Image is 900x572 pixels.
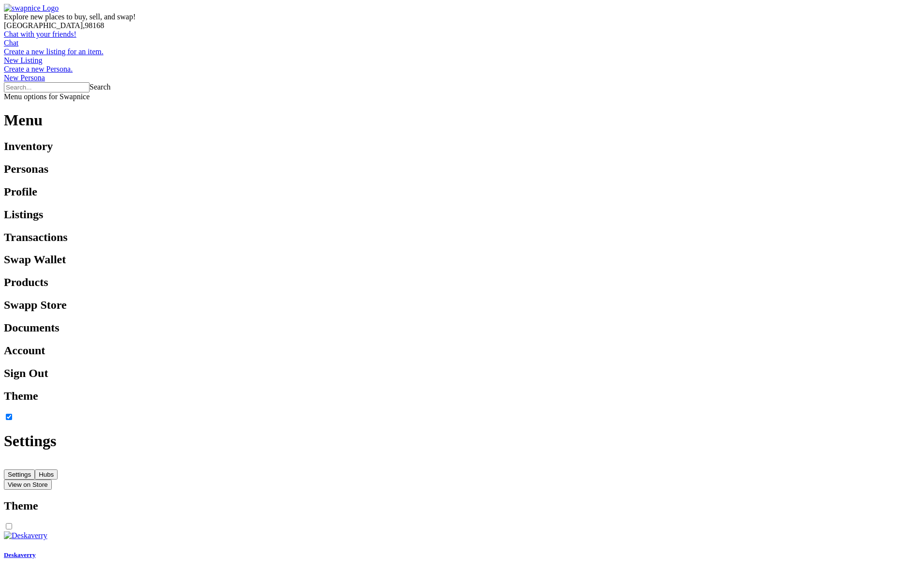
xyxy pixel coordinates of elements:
[4,321,896,334] h2: Documents
[4,111,896,129] h1: Menu
[4,367,896,380] h2: Sign Out
[8,471,31,478] div: Settings
[39,471,54,478] div: Hubs
[4,47,896,65] a: Create a new listing for an item.New Listing
[4,30,896,47] a: Chat with your friends!Chat
[4,299,896,312] h2: Swapp Store
[4,13,896,30] nav: [GEOGRAPHIC_DATA] , 98168
[4,30,896,47] nav: Chat
[4,390,896,403] h2: Theme
[4,163,896,176] h2: Personas
[4,13,135,21] span: Explore new places to buy, sell, and swap!
[4,253,896,266] h2: Swap Wallet
[4,531,896,558] a: Deskaverry
[4,47,104,56] span: Create a new listing for an item.
[4,4,59,13] img: Swapnice Logo
[4,47,896,65] nav: New Listing
[35,469,58,480] button: Hubs
[4,92,90,101] span: Menu options for Swapnice
[4,499,896,512] h2: Theme
[4,65,896,82] a: Create a new Persona.New Persona
[4,140,896,153] h2: Inventory
[4,531,47,540] img: Deskaverry
[4,208,896,221] h2: Listings
[4,480,52,490] button: View on Store
[4,231,896,244] h2: Transactions
[4,469,35,480] button: Settings
[4,276,896,289] h2: Products
[4,82,90,92] input: Search...
[4,432,896,450] h1: Settings
[4,30,76,38] span: Chat with your friends!
[4,65,896,82] nav: New Persona
[90,83,111,91] label: Search
[4,185,896,198] h2: Profile
[4,65,73,73] span: Create a new Persona.
[4,344,896,357] h2: Account
[4,551,896,559] h5: Deskaverry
